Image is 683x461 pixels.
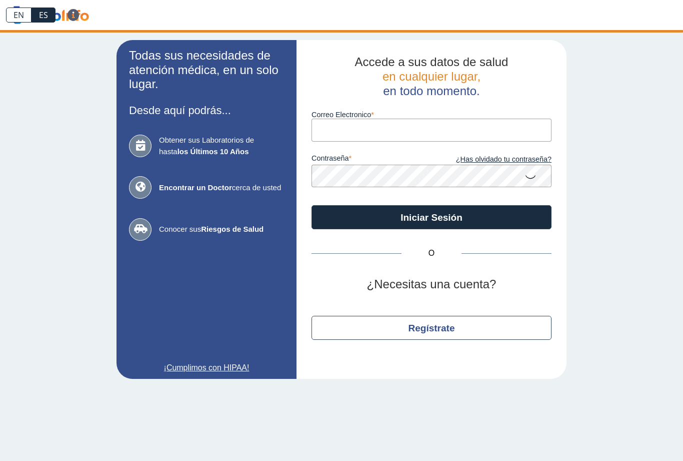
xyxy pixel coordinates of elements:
[129,49,284,92] h2: Todas sus necesidades de atención médica, en un solo lugar.
[355,55,508,69] span: Accede a sus datos de salud
[129,362,284,374] a: ¡Cumplimos con HIPAA!
[159,182,284,194] span: cerca de usted
[159,135,284,157] span: Obtener sus Laboratorios de hasta
[201,225,263,233] b: Riesgos de Salud
[311,111,551,119] label: Correo Electronico
[311,205,551,229] button: Iniciar Sesión
[311,277,551,292] h2: ¿Necesitas una cuenta?
[31,8,55,23] a: ES
[159,224,284,235] span: Conocer sus
[311,154,431,165] label: contraseña
[311,316,551,340] button: Regístrate
[431,154,551,165] a: ¿Has olvidado tu contraseña?
[159,183,232,192] b: Encontrar un Doctor
[129,104,284,117] h3: Desde aquí podrás...
[6,8,31,23] a: EN
[382,70,480,83] span: en cualquier lugar,
[401,247,461,259] span: O
[594,422,672,450] iframe: Help widget launcher
[177,147,249,156] b: los Últimos 10 Años
[383,84,479,98] span: en todo momento.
